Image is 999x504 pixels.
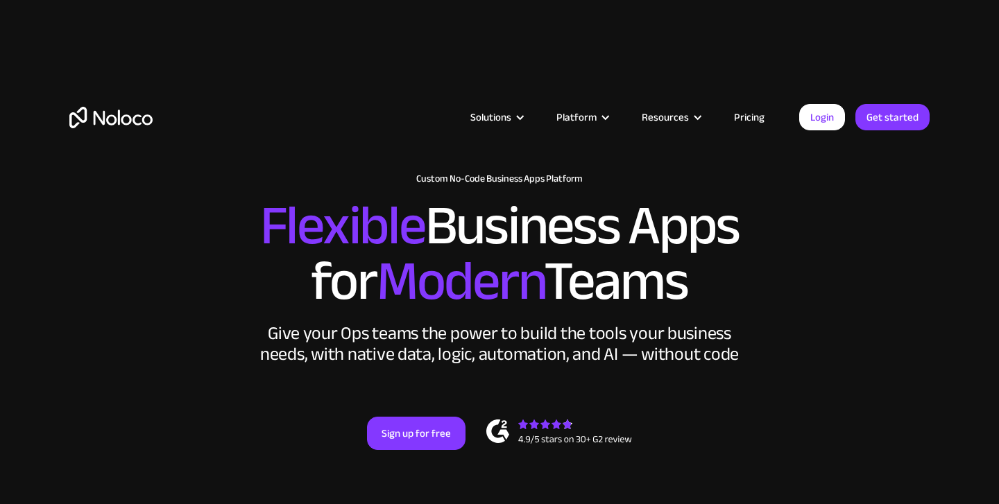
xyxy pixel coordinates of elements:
[799,104,845,130] a: Login
[367,417,466,450] a: Sign up for free
[69,198,930,309] h2: Business Apps for Teams
[69,107,153,128] a: home
[470,108,511,126] div: Solutions
[260,174,425,277] span: Flexible
[855,104,930,130] a: Get started
[453,108,539,126] div: Solutions
[717,108,782,126] a: Pricing
[624,108,717,126] div: Resources
[377,229,544,333] span: Modern
[539,108,624,126] div: Platform
[642,108,689,126] div: Resources
[556,108,597,126] div: Platform
[257,323,742,365] div: Give your Ops teams the power to build the tools your business needs, with native data, logic, au...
